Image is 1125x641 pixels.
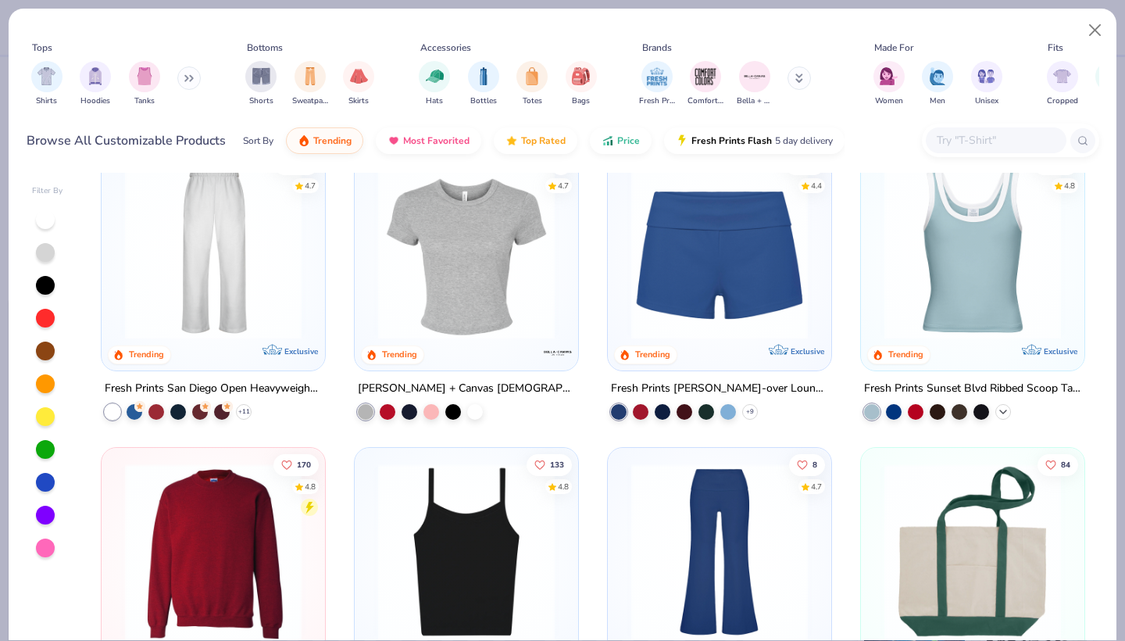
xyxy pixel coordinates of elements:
span: Skirts [348,95,369,107]
div: Bottoms [247,41,283,55]
span: 8 [812,460,817,468]
span: 133 [550,460,564,468]
div: Fresh Prints [PERSON_NAME]-over Lounge Shorts [611,379,828,399]
span: Most Favorited [403,134,470,147]
button: Like [274,153,320,175]
div: Fresh Prints Sunset Blvd Ribbed Scoop Tank Top [864,379,1081,399]
button: filter button [292,61,328,107]
div: 4.7 [558,181,569,192]
img: Shirts Image [37,67,55,85]
span: Hats [426,95,443,107]
span: Exclusive [1043,346,1077,356]
img: trending.gif [298,134,310,147]
div: 4.7 [811,481,822,492]
button: filter button [566,61,597,107]
img: Cropped Image [1053,67,1071,85]
span: 5 day delivery [775,132,833,150]
div: 4.7 [305,181,316,192]
button: filter button [687,61,723,107]
button: Like [1033,153,1078,175]
img: flash.gif [676,134,688,147]
img: aa15adeb-cc10-480b-b531-6e6e449d5067 [370,163,562,339]
div: Accessories [420,41,471,55]
div: filter for Unisex [971,61,1002,107]
img: Hats Image [426,67,444,85]
span: + 9 [746,407,754,417]
img: Bella + Canvas logo [542,337,573,368]
button: filter button [31,61,62,107]
div: filter for Bottles [468,61,499,107]
button: Like [1037,453,1078,475]
div: Sort By [243,134,273,148]
div: Fresh Prints San Diego Open Heavyweight Sweatpants [105,379,322,399]
div: Brands [642,41,672,55]
span: 170 [298,460,312,468]
img: f981a934-f33f-4490-a3ad-477cd5e6773b [623,464,816,640]
div: filter for Hoodies [80,61,111,107]
div: Tops [32,41,52,55]
button: Trending [286,127,363,154]
img: Tanks Image [136,67,153,85]
button: Like [784,153,825,175]
div: Made For [874,41,913,55]
div: filter for Fresh Prints [639,61,675,107]
button: filter button [873,61,905,107]
div: filter for Bags [566,61,597,107]
img: Shorts Image [252,67,270,85]
img: Bags Image [572,67,589,85]
button: Top Rated [494,127,577,154]
button: Like [789,453,825,475]
span: Unisex [975,95,998,107]
div: filter for Tanks [129,61,160,107]
img: Bottles Image [475,67,492,85]
span: Trending [313,134,352,147]
span: Price [617,134,640,147]
img: Hoodies Image [87,67,104,85]
div: filter for Men [922,61,953,107]
div: 4.8 [305,481,316,492]
span: Cropped [1047,95,1078,107]
div: Browse All Customizable Products [27,131,226,150]
img: df5250ff-6f61-4206-a12c-24931b20f13c [117,163,309,339]
button: filter button [245,61,277,107]
button: filter button [468,61,499,107]
div: 4.8 [1064,181,1075,192]
span: Comfort Colors [687,95,723,107]
img: Fresh Prints Image [645,65,669,88]
span: Top Rated [521,134,566,147]
button: filter button [343,61,374,107]
span: Bags [572,95,590,107]
img: 0486bd9f-63a6-4ed9-b254-6ac5fae3ddb5 [877,464,1069,640]
span: 84 [1061,460,1070,468]
div: filter for Totes [516,61,548,107]
span: Fresh Prints Flash [691,134,772,147]
button: filter button [516,61,548,107]
div: Fits [1048,41,1063,55]
div: filter for Cropped [1047,61,1078,107]
div: filter for Skirts [343,61,374,107]
span: Women [875,95,903,107]
input: Try "T-Shirt" [935,131,1055,149]
button: Like [550,153,572,175]
span: Hoodies [80,95,110,107]
img: Men Image [929,67,946,85]
span: Exclusive [791,346,824,356]
img: Skirts Image [350,67,368,85]
span: Shorts [249,95,273,107]
button: Fresh Prints Flash5 day delivery [664,127,845,154]
div: filter for Sweatpants [292,61,328,107]
span: Totes [523,95,542,107]
img: 805349cc-a073-4baf-ae89-b2761e757b43 [877,163,1069,339]
img: Totes Image [523,67,541,85]
button: filter button [922,61,953,107]
div: filter for Comfort Colors [687,61,723,107]
span: Shirts [36,95,57,107]
img: d60be0fe-5443-43a1-ac7f-73f8b6aa2e6e [623,163,816,339]
img: Women Image [880,67,898,85]
img: c7b025ed-4e20-46ac-9c52-55bc1f9f47df [117,464,309,640]
img: Comfort Colors Image [694,65,717,88]
img: cbf11e79-2adf-4c6b-b19e-3da42613dd1b [370,464,562,640]
div: filter for Shirts [31,61,62,107]
div: filter for Shorts [245,61,277,107]
button: Like [527,453,572,475]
